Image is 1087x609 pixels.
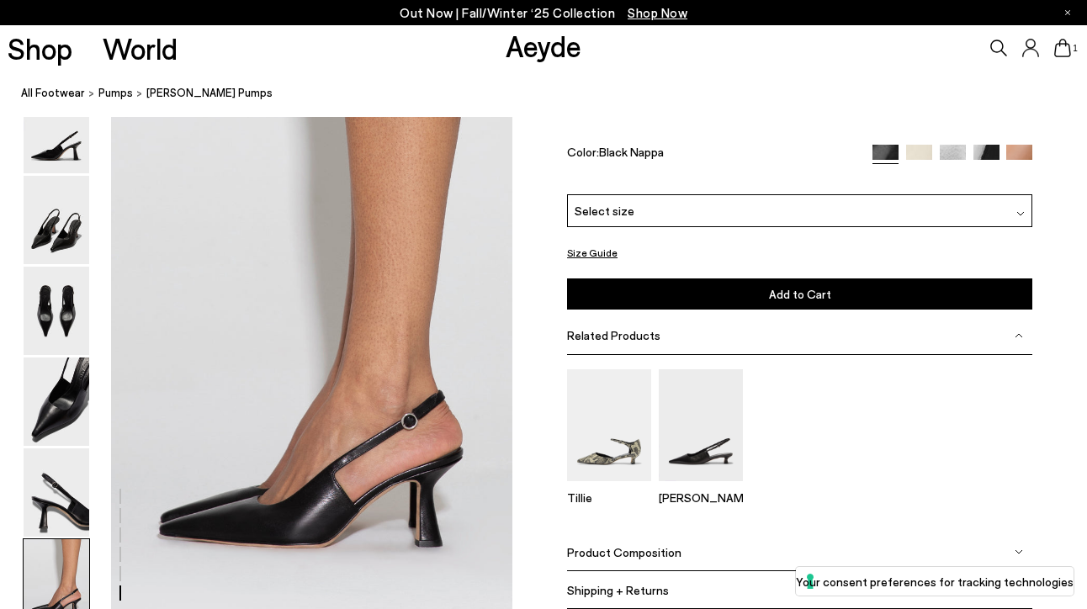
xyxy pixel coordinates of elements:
[98,86,133,99] span: pumps
[1015,548,1023,557] img: svg%3E
[24,448,89,537] img: Fernanda Slingback Pumps - Image 5
[567,278,1032,310] button: Add to Cart
[103,34,178,63] a: World
[567,146,857,165] div: Color:
[796,567,1074,596] button: Your consent preferences for tracking technologies
[599,146,664,160] span: Black Nappa
[24,176,89,264] img: Fernanda Slingback Pumps - Image 2
[659,470,743,506] a: Catrina Slingback Pumps [PERSON_NAME]
[567,470,651,506] a: Tillie Ankle Strap Pumps Tillie
[567,491,651,506] p: Tillie
[1016,210,1025,219] img: svg%3E
[98,84,133,102] a: pumps
[659,491,743,506] p: [PERSON_NAME]
[575,203,634,220] span: Select size
[506,28,581,63] a: Aeyde
[659,370,743,482] img: Catrina Slingback Pumps
[567,370,651,482] img: Tillie Ankle Strap Pumps
[21,71,1087,117] nav: breadcrumb
[1054,39,1071,57] a: 1
[146,84,273,102] span: [PERSON_NAME] Pumps
[24,85,89,173] img: Fernanda Slingback Pumps - Image 1
[24,267,89,355] img: Fernanda Slingback Pumps - Image 3
[24,357,89,446] img: Fernanda Slingback Pumps - Image 4
[769,287,831,301] span: Add to Cart
[1071,44,1079,53] span: 1
[567,583,669,597] span: Shipping + Returns
[567,545,681,559] span: Product Composition
[567,242,618,263] button: Size Guide
[628,5,687,20] span: Navigate to /collections/new-in
[796,573,1074,590] label: Your consent preferences for tracking technologies
[21,84,85,102] a: All Footwear
[1015,331,1023,340] img: svg%3E
[567,329,660,343] span: Related Products
[400,3,687,24] p: Out Now | Fall/Winter ‘25 Collection
[8,34,72,63] a: Shop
